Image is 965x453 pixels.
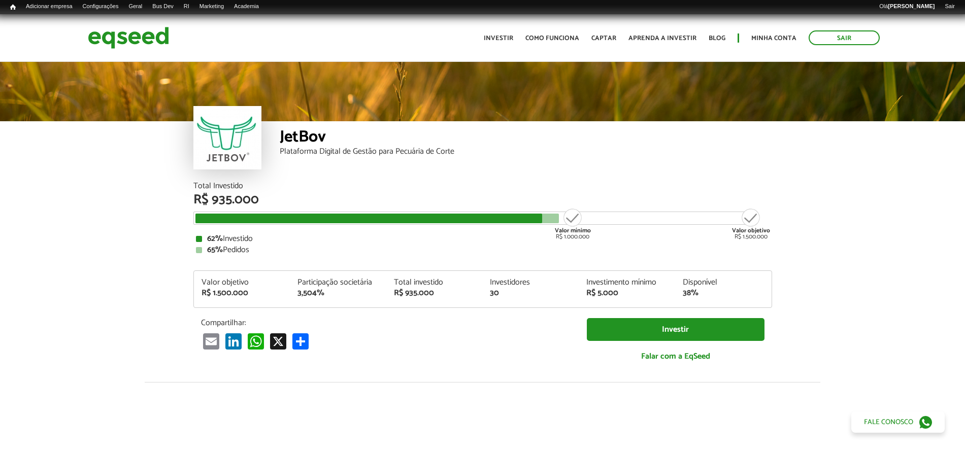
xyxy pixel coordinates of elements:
[196,235,770,243] div: Investido
[586,289,668,297] div: R$ 5.000
[297,289,379,297] div: 3,504%
[555,226,591,235] strong: Valor mínimo
[394,289,475,297] div: R$ 935.000
[587,346,764,367] a: Falar com a EqSeed
[201,318,572,328] p: Compartilhar:
[246,333,266,350] a: WhatsApp
[554,207,592,240] div: R$ 1.000.000
[229,3,264,11] a: Academia
[525,35,579,42] a: Como funciona
[732,207,770,240] div: R$ 1.500.000
[268,333,288,350] a: X
[683,289,764,297] div: 38%
[207,243,223,257] strong: 65%
[591,35,616,42] a: Captar
[484,35,513,42] a: Investir
[751,35,796,42] a: Minha conta
[888,3,935,9] strong: [PERSON_NAME]
[628,35,696,42] a: Aprenda a investir
[683,278,764,287] div: Disponível
[490,289,571,297] div: 30
[290,333,311,350] a: Compartilhar
[587,318,764,341] a: Investir
[196,246,770,254] div: Pedidos
[280,148,772,156] div: Plataforma Digital de Gestão para Pecuária de Corte
[223,333,244,350] a: LinkedIn
[586,278,668,287] div: Investimento mínimo
[193,193,772,206] div: R$ 935.000
[202,278,283,287] div: Valor objetivo
[201,333,221,350] a: Email
[207,232,223,246] strong: 62%
[874,3,940,11] a: Olá[PERSON_NAME]
[732,226,770,235] strong: Valor objetivo
[940,3,960,11] a: Sair
[202,289,283,297] div: R$ 1.500.000
[123,3,147,11] a: Geral
[179,3,194,11] a: RI
[147,3,179,11] a: Bus Dev
[709,35,725,42] a: Blog
[10,4,16,11] span: Início
[78,3,124,11] a: Configurações
[194,3,229,11] a: Marketing
[280,129,772,148] div: JetBov
[88,24,169,51] img: EqSeed
[809,30,880,45] a: Sair
[394,278,475,287] div: Total investido
[297,278,379,287] div: Participação societária
[21,3,78,11] a: Adicionar empresa
[5,3,21,12] a: Início
[490,278,571,287] div: Investidores
[851,411,945,433] a: Fale conosco
[193,182,772,190] div: Total Investido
